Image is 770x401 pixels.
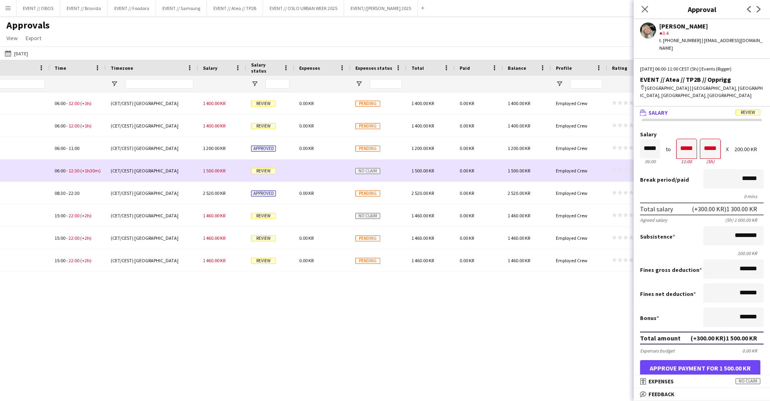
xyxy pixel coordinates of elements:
[508,235,530,241] span: 1 460.00 KR
[355,101,380,107] span: Pending
[508,213,530,219] span: 1 460.00 KR
[106,205,198,227] div: (CET/CEST) [GEOGRAPHIC_DATA]
[640,334,681,342] div: Total amount
[80,168,101,174] span: (+1h30m)
[634,388,770,400] mat-expansion-panel-header: Feedback
[80,123,91,129] span: (+1h)
[460,235,474,241] span: 0.00 KR
[299,257,314,263] span: 0.00 KR
[460,257,474,263] span: 0.00 KR
[411,123,434,129] span: 1 400.00 KR
[106,160,198,182] div: (CET/CEST) [GEOGRAPHIC_DATA]
[355,123,380,129] span: Pending
[612,65,627,71] span: Rating
[508,257,530,263] span: 1 460.00 KR
[26,34,41,42] span: Export
[556,168,588,174] span: Employed Crew
[80,257,91,263] span: (+2h)
[203,145,225,151] span: 1 200.00 KR
[66,257,68,263] span: -
[80,100,91,106] span: (+1h)
[508,145,530,151] span: 1 200.00 KR
[106,115,198,137] div: (CET/CEST) [GEOGRAPHIC_DATA]
[69,145,79,151] span: 11:00
[125,79,193,89] input: Timezone Filter Input
[203,123,225,129] span: 1 400.00 KR
[106,92,198,114] div: (CET/CEST) [GEOGRAPHIC_DATA]
[411,168,434,174] span: 1 500.00 KR
[106,249,198,271] div: (CET/CEST) [GEOGRAPHIC_DATA]
[666,146,671,152] div: to
[411,213,434,219] span: 1 460.00 KR
[460,145,474,151] span: 0.00 KR
[460,100,474,106] span: 0.00 KR
[556,100,588,106] span: Employed Crew
[55,145,65,151] span: 06:00
[640,132,764,138] label: Salary
[66,168,68,174] span: -
[80,213,91,219] span: (+2h)
[411,100,434,106] span: 1 400.00 KR
[659,30,764,37] div: 3.4
[742,348,764,354] div: 0.00 KR
[355,258,380,264] span: Pending
[508,100,530,106] span: 1 400.00 KR
[508,168,530,174] span: 1 500.00 KR
[659,37,764,51] div: t. [PHONE_NUMBER] | [EMAIL_ADDRESS][DOMAIN_NAME]
[556,80,563,87] button: Open Filter Menu
[344,0,418,16] button: EVENT//[PERSON_NAME] 2025
[203,235,225,241] span: 1 460.00 KR
[60,0,108,16] button: EVENT // Bravida
[355,190,380,196] span: Pending
[263,0,344,16] button: EVENT // OSLO URBAN WEEK 2025
[55,235,65,241] span: 15:00
[700,158,720,164] div: 5h
[640,233,675,240] label: Subsistence
[251,213,276,219] span: Review
[299,123,314,129] span: 0.00 KR
[736,378,760,384] span: No claim
[640,76,764,83] div: EVENT // Atea // TP2B // Opprigg
[251,146,276,152] span: Approved
[677,158,697,164] div: 11:00
[66,190,68,196] span: -
[355,168,380,174] span: No claim
[251,101,276,107] span: Review
[640,217,667,223] div: Agreed salary
[203,190,225,196] span: 2 520.00 KR
[640,176,675,183] span: Break period
[251,235,276,241] span: Review
[355,213,380,219] span: No claim
[556,213,588,219] span: Employed Crew
[556,235,588,241] span: Employed Crew
[3,33,21,43] a: View
[66,145,68,151] span: -
[725,217,764,223] div: (5h) 1 000.00 KR
[556,145,588,151] span: Employed Crew
[411,65,424,71] span: Total
[556,190,588,196] span: Employed Crew
[460,168,474,174] span: 0.00 KR
[570,79,602,89] input: Profile Filter Input
[69,100,79,106] span: 12:00
[508,123,530,129] span: 1 400.00 KR
[69,190,79,196] span: 22:30
[640,205,673,213] div: Total salary
[106,227,198,249] div: (CET/CEST) [GEOGRAPHIC_DATA]
[299,145,314,151] span: 0.00 KR
[69,168,79,174] span: 12:30
[556,65,572,71] span: Profile
[16,0,60,16] button: EVENT // OBOS
[69,213,79,219] span: 22:00
[634,375,770,387] mat-expansion-panel-header: ExpensesNo claim
[203,168,225,174] span: 1 500.00 KR
[299,190,314,196] span: 0.00 KR
[691,334,757,342] div: (+300.00 KR) 1 500.00 KR
[411,145,434,151] span: 1 200.00 KR
[69,123,79,129] span: 12:00
[648,391,675,398] span: Feedback
[55,190,65,196] span: 08:30
[460,190,474,196] span: 0.00 KR
[556,123,588,129] span: Employed Crew
[640,266,702,273] label: Fines gross deduction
